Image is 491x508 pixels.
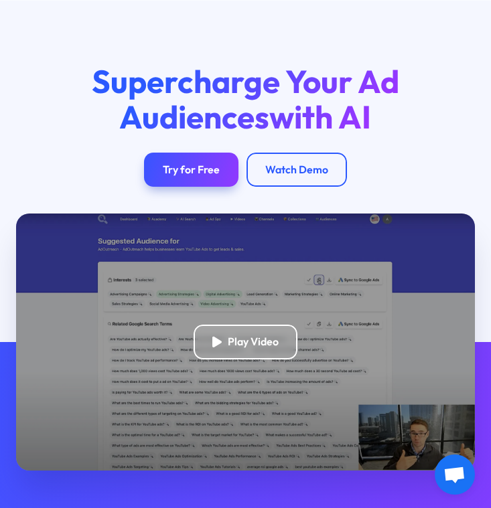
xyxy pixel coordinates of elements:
[269,96,371,137] span: with AI
[163,163,220,177] div: Try for Free
[16,214,475,471] a: open lightbox
[144,153,238,187] a: Try for Free
[86,64,405,134] h1: Supercharge Your Ad Audiences
[265,163,328,177] div: Watch Demo
[435,454,475,495] div: Open chat
[228,335,279,349] div: Play Video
